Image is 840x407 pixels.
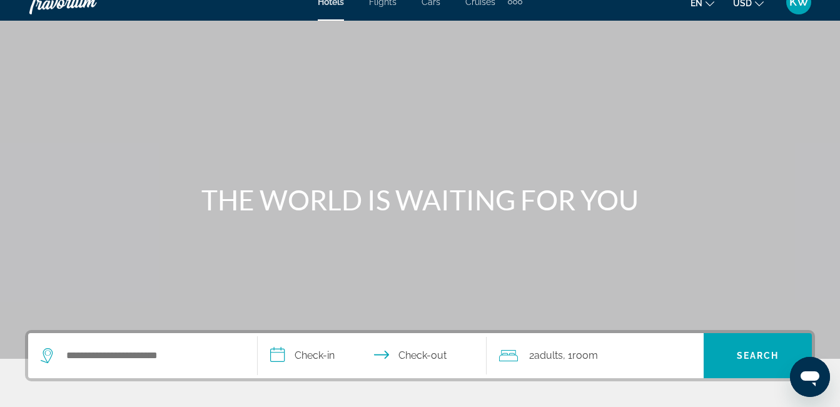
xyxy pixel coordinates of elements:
div: Search widget [28,333,812,378]
span: Adults [534,349,563,361]
span: 2 [529,347,563,364]
h1: THE WORLD IS WAITING FOR YOU [186,183,655,216]
button: Travelers: 2 adults, 0 children [487,333,704,378]
button: Search [704,333,812,378]
button: Check in and out dates [258,333,487,378]
span: Search [737,351,779,361]
iframe: Button to launch messaging window [790,357,830,397]
span: , 1 [563,347,598,364]
span: Room [572,349,598,361]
